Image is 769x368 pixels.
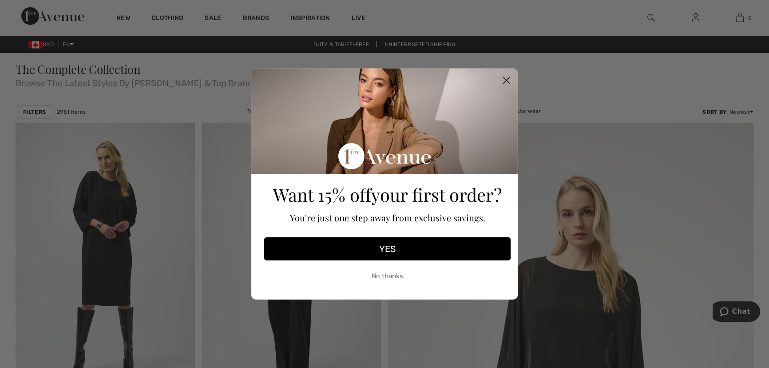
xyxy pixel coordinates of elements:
button: YES [264,237,511,260]
span: Want 15% off [273,183,371,206]
span: Chat [20,6,38,14]
span: your first order? [371,183,502,206]
button: No thanks [264,265,511,287]
span: You're just one step away from exclusive savings. [290,212,485,224]
button: Close dialog [499,72,514,88]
